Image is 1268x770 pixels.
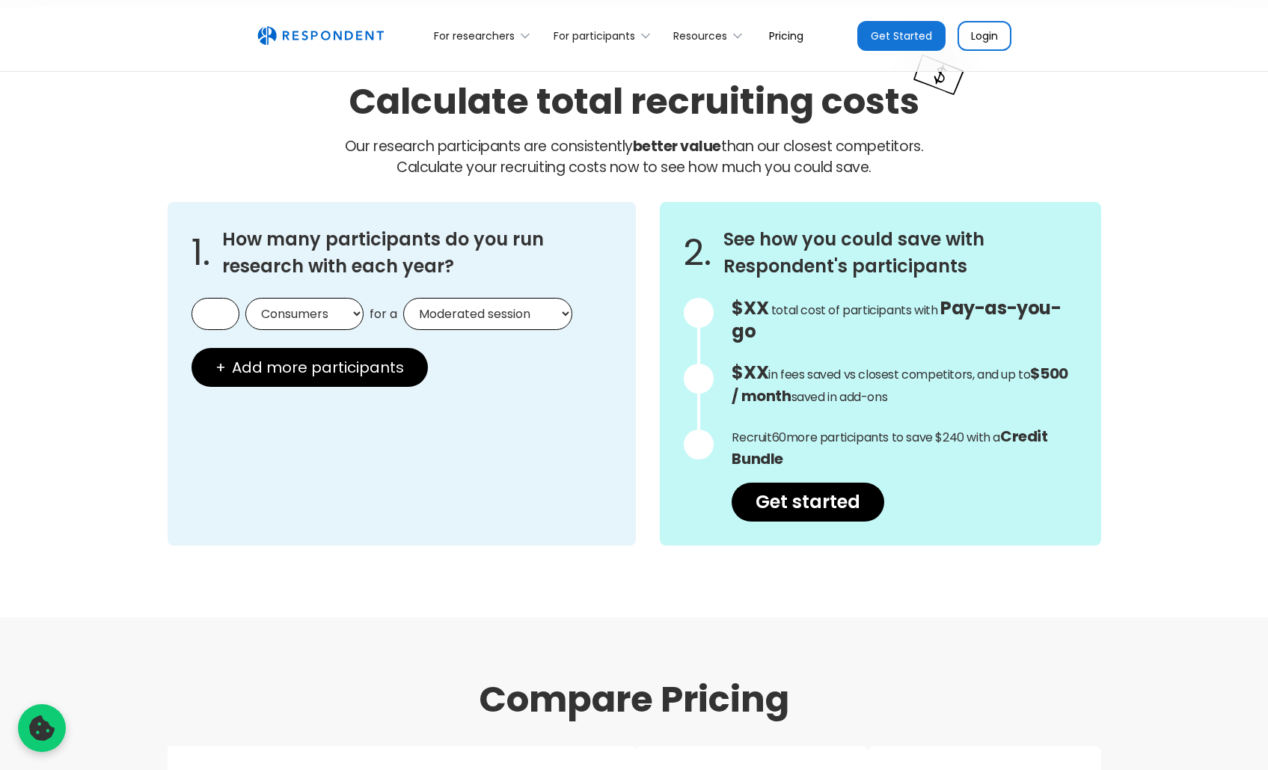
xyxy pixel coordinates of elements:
[771,302,938,319] span: total cost of participants with
[732,426,1076,471] p: Recruit more participants to save $240 with a
[732,296,768,320] span: $XX
[673,28,727,43] div: Resources
[168,136,1101,178] p: Our research participants are consistently than our closest competitors.
[192,348,428,387] button: + Add more participants
[349,76,919,126] h2: Calculate total recruiting costs
[222,226,613,280] h3: How many participants do you run research with each year?
[958,21,1011,51] a: Login
[215,360,226,375] span: +
[732,296,1061,343] span: Pay-as-you-go
[732,362,1076,408] p: in fees saved vs closest competitors, and up to saved in add-ons
[665,18,757,53] div: Resources
[732,360,768,385] span: $XX
[772,429,786,446] span: 60
[156,677,1113,722] h1: Compare Pricing
[370,307,397,322] span: for a
[684,245,711,260] span: 2.
[633,136,721,156] strong: better value
[732,483,884,522] a: Get started
[232,360,404,375] span: Add more participants
[545,18,664,53] div: For participants
[554,28,635,43] div: For participants
[757,18,815,53] a: Pricing
[434,28,515,43] div: For researchers
[396,157,872,177] span: Calculate your recruiting costs now to see how much you could save.
[426,18,545,53] div: For researchers
[732,363,1068,406] strong: $500 / month
[257,26,384,46] img: Untitled UI logotext
[723,226,1076,280] h3: See how you could save with Respondent's participants
[857,21,946,51] a: Get Started
[192,245,210,260] span: 1.
[257,26,384,46] a: home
